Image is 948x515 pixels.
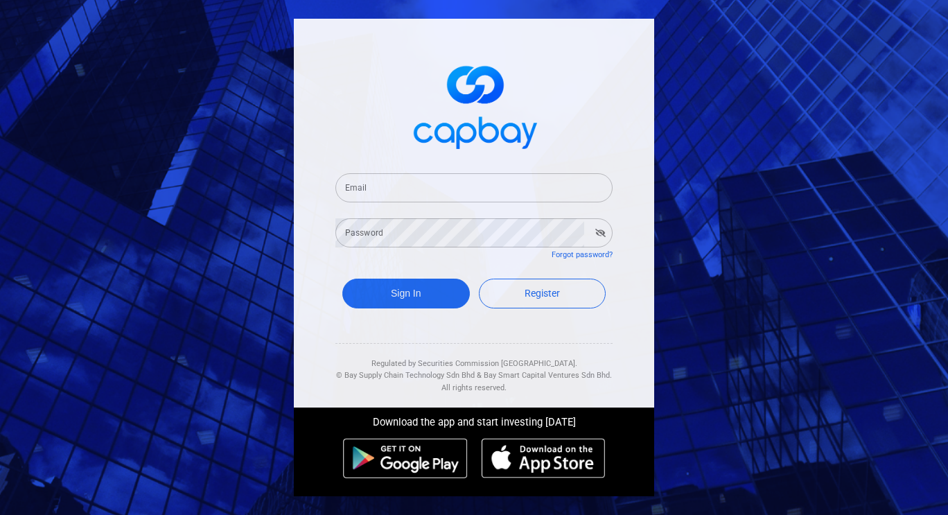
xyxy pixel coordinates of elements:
[482,438,605,478] img: ios
[343,438,468,478] img: android
[342,279,470,308] button: Sign In
[479,279,606,308] a: Register
[484,371,612,380] span: Bay Smart Capital Ventures Sdn Bhd.
[335,344,613,394] div: Regulated by Securities Commission [GEOGRAPHIC_DATA]. & All rights reserved.
[405,53,543,157] img: logo
[552,250,613,259] a: Forgot password?
[283,408,665,431] div: Download the app and start investing [DATE]
[525,288,560,299] span: Register
[336,371,475,380] span: © Bay Supply Chain Technology Sdn Bhd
